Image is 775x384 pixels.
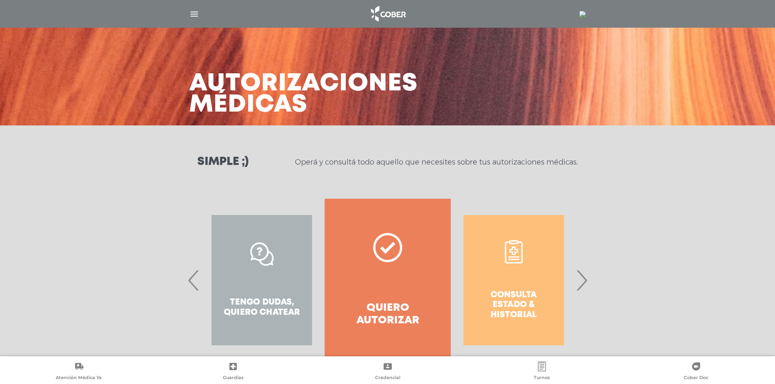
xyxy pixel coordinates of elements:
a: Atención Médica Ya [2,362,156,382]
img: logo_cober_home-white.png [367,4,409,24]
a: Turnos [465,362,619,382]
h4: Quiero autorizar [339,302,436,327]
img: Cober_menu-lines-white.svg [189,9,199,19]
a: Quiero autorizar [325,199,450,362]
p: Operá y consultá todo aquello que necesites sobre tus autorizaciones médicas. [295,157,578,167]
h3: Simple ;) [197,156,249,168]
a: Credencial [310,362,465,382]
span: Atención Médica Ya [56,375,102,382]
span: Turnos [534,375,550,382]
span: Guardias [223,375,244,382]
span: Next [574,258,589,302]
span: Cober Doc [684,375,708,382]
h3: Autorizaciones médicas [189,73,418,116]
a: Cober Doc [619,362,773,382]
span: Previous [186,258,202,302]
span: Credencial [375,375,400,382]
a: Guardias [156,362,310,382]
img: 18963 [579,11,586,18]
